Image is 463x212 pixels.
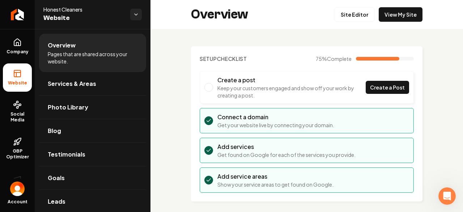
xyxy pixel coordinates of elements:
[217,113,334,121] h3: Connect a domain
[3,111,32,123] span: Social Media
[217,121,334,129] p: Get your website live by connecting your domain.
[217,84,366,99] p: Keep your customers engaged and show off your work by creating a post.
[335,7,374,22] a: Site Editor
[438,187,456,205] iframe: Intercom live chat
[48,197,65,206] span: Leads
[191,7,248,22] h2: Overview
[48,41,76,50] span: Overview
[39,119,146,142] a: Blog
[3,132,32,166] a: GBP Optimizer
[48,150,85,159] span: Testimonials
[217,172,334,181] h3: Add service areas
[3,95,32,129] a: Social Media
[39,143,146,166] a: Testimonials
[217,151,356,158] p: Get found on Google for each of the services you provide.
[4,49,31,55] span: Company
[5,80,30,86] span: Website
[217,142,356,151] h3: Add services
[48,103,88,112] span: Photo Library
[366,81,409,94] a: Create a Post
[43,6,124,13] span: Honest Cleaners
[43,13,124,23] span: Website
[10,182,25,196] img: 's logo
[8,199,27,205] span: Account
[327,55,352,62] span: Complete
[48,79,96,88] span: Services & Areas
[48,126,61,135] span: Blog
[39,96,146,119] a: Photo Library
[48,50,137,65] span: Pages that are shared across your website.
[39,166,146,190] a: Goals
[200,55,247,62] h2: Checklist
[217,181,334,188] p: Show your service areas to get found on Google.
[10,182,25,196] button: Open user button
[217,76,366,84] h3: Create a post
[3,148,32,160] span: GBP Optimizer
[11,9,24,20] img: Rebolt Logo
[379,7,422,22] a: View My Site
[48,174,65,182] span: Goals
[370,84,405,91] span: Create a Post
[39,72,146,95] a: Services & Areas
[200,55,217,62] span: Setup
[3,32,32,61] a: Company
[316,55,352,62] span: 75 %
